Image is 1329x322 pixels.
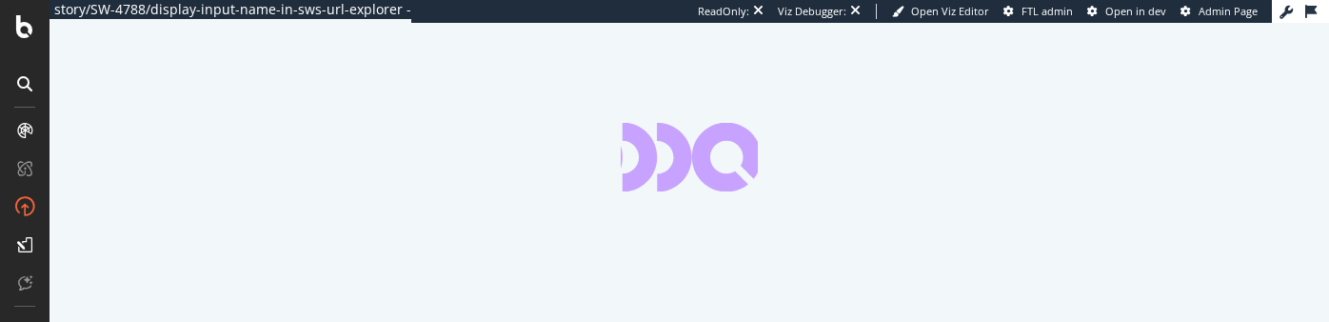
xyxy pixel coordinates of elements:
a: Open in dev [1087,4,1166,19]
div: Viz Debugger: [778,4,846,19]
a: Open Viz Editor [892,4,989,19]
span: Open in dev [1105,4,1166,18]
div: ReadOnly: [698,4,749,19]
div: animation [621,123,758,191]
span: Open Viz Editor [911,4,989,18]
span: FTL admin [1022,4,1073,18]
a: Admin Page [1180,4,1258,19]
a: FTL admin [1003,4,1073,19]
span: Admin Page [1199,4,1258,18]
